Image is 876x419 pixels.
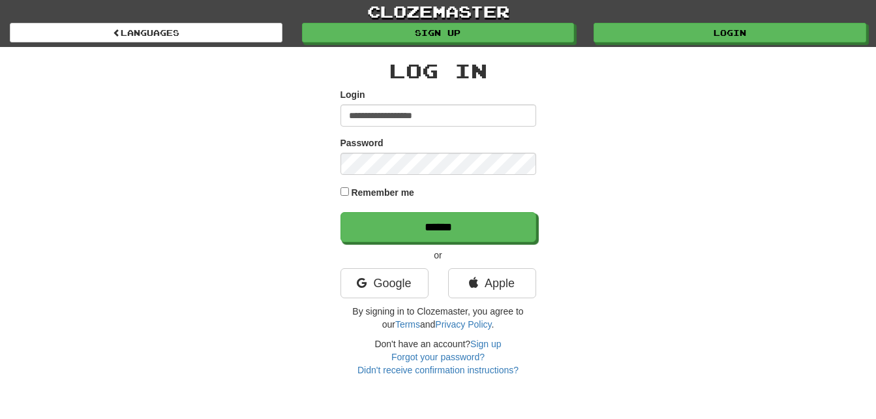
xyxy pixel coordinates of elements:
[391,352,485,362] a: Forgot your password?
[340,136,384,149] label: Password
[594,23,866,42] a: Login
[302,23,575,42] a: Sign up
[470,339,501,349] a: Sign up
[435,319,491,330] a: Privacy Policy
[357,365,519,375] a: Didn't receive confirmation instructions?
[10,23,282,42] a: Languages
[340,60,536,82] h2: Log In
[448,268,536,298] a: Apple
[340,249,536,262] p: or
[340,305,536,331] p: By signing in to Clozemaster, you agree to our and .
[395,319,420,330] a: Terms
[340,337,536,377] div: Don't have an account?
[340,268,429,298] a: Google
[351,186,414,199] label: Remember me
[340,88,365,101] label: Login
